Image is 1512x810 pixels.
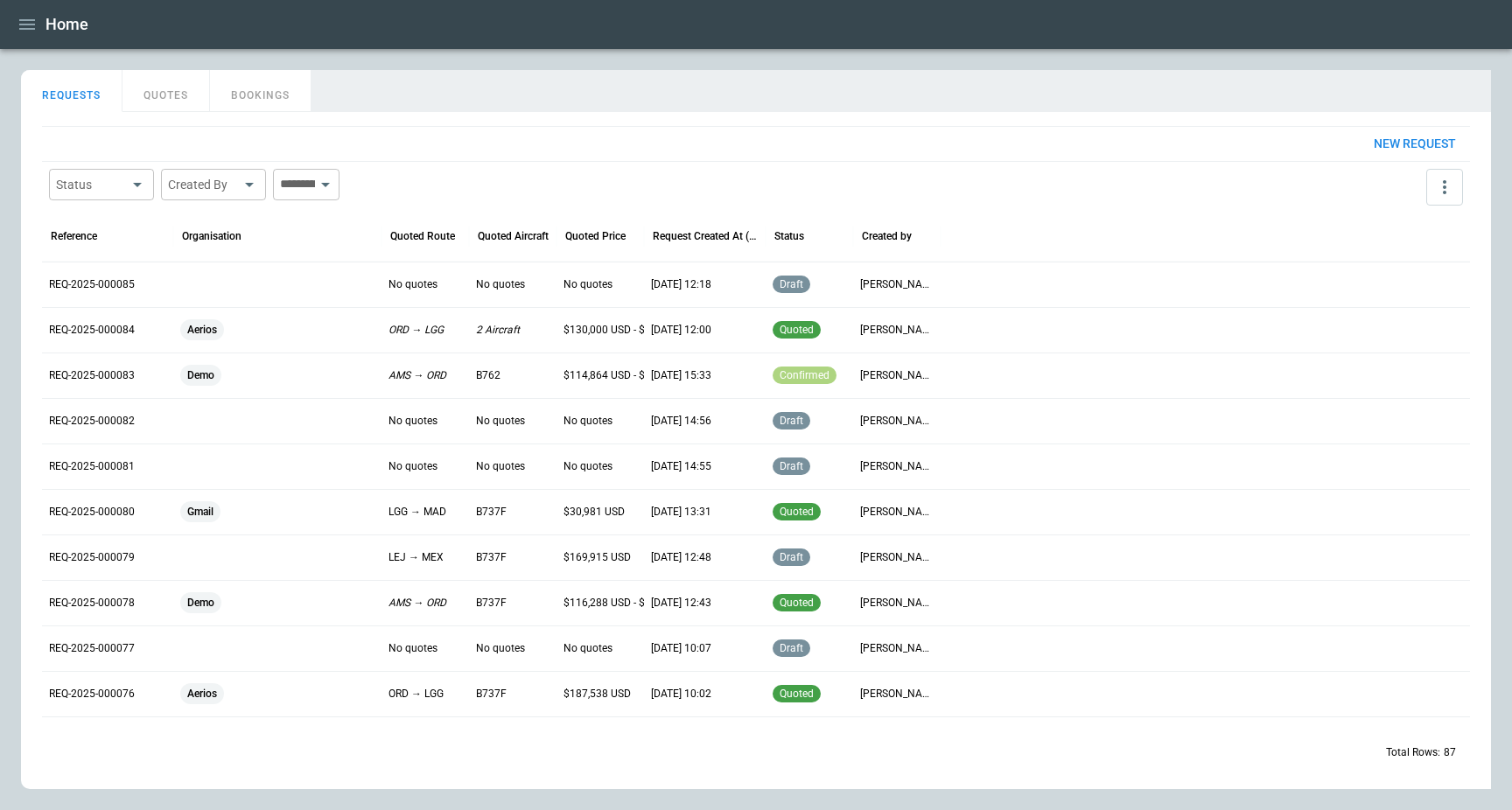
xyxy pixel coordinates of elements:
[860,323,934,338] p: [PERSON_NAME]
[776,324,817,336] span: quoted
[563,505,625,520] p: $30,981 USD
[476,505,507,520] p: B737F
[860,505,934,520] p: [PERSON_NAME]
[563,687,631,702] p: $187,538 USD
[388,414,437,429] p: No quotes
[180,353,221,398] span: Demo
[776,551,807,563] span: draft
[476,368,500,383] p: B762
[1426,169,1463,206] button: more
[774,230,804,242] div: Status
[388,641,437,656] p: No quotes
[122,70,210,112] button: QUOTES
[776,688,817,700] span: quoted
[860,277,934,292] p: [PERSON_NAME]
[563,368,706,383] p: $114,864 USD - $124,337 USD
[476,414,525,429] p: No quotes
[476,550,507,565] p: B737F
[56,176,126,193] div: Status
[476,323,520,338] p: 2 Aircraft
[1444,745,1456,760] p: 87
[390,230,455,242] div: Quoted Route
[860,687,934,702] p: [PERSON_NAME]
[651,505,711,520] p: [DATE] 13:31
[49,550,135,565] p: REQ-2025-000079
[180,672,224,716] span: Aerios
[182,230,241,242] div: Organisation
[49,277,135,292] p: REQ-2025-000085
[51,230,97,242] div: Reference
[651,414,711,429] p: [DATE] 14:56
[860,641,934,656] p: [PERSON_NAME]
[49,459,135,474] p: REQ-2025-000081
[476,641,525,656] p: No quotes
[49,596,135,611] p: REQ-2025-000078
[49,323,135,338] p: REQ-2025-000084
[860,596,934,611] p: [PERSON_NAME]
[776,415,807,427] span: draft
[860,414,934,429] p: [PERSON_NAME]
[651,459,711,474] p: [DATE] 14:55
[860,459,934,474] p: [PERSON_NAME]
[388,687,444,702] p: ORD → LGG
[563,459,612,474] p: No quotes
[776,642,807,654] span: draft
[388,550,444,565] p: LEJ → MEX
[651,550,711,565] p: [DATE] 12:48
[476,459,525,474] p: No quotes
[776,369,833,381] span: confirmed
[388,505,446,520] p: LGG → MAD
[776,460,807,472] span: draft
[45,14,88,35] h1: Home
[651,641,711,656] p: [DATE] 10:07
[388,596,446,611] p: AMS → ORD
[651,687,711,702] p: [DATE] 10:02
[49,414,135,429] p: REQ-2025-000082
[49,641,135,656] p: REQ-2025-000077
[21,70,122,112] button: REQUESTS
[563,277,612,292] p: No quotes
[49,505,135,520] p: REQ-2025-000080
[168,176,238,193] div: Created By
[860,368,934,383] p: [PERSON_NAME]
[860,550,934,565] p: [PERSON_NAME]
[776,597,817,609] span: quoted
[563,596,706,611] p: $116,288 USD - $122,101 USD
[776,506,817,518] span: quoted
[563,641,612,656] p: No quotes
[388,277,437,292] p: No quotes
[565,230,626,242] div: Quoted Price
[563,323,706,338] p: $130,000 USD - $174,146 USD
[651,323,711,338] p: [DATE] 12:00
[478,230,549,242] div: Quoted Aircraft
[49,368,135,383] p: REQ-2025-000083
[476,277,525,292] p: No quotes
[476,596,507,611] p: B737F
[651,368,711,383] p: [DATE] 15:33
[776,278,807,290] span: draft
[180,581,221,625] span: Demo
[1360,127,1470,161] button: New request
[210,70,311,112] button: BOOKINGS
[49,687,135,702] p: REQ-2025-000076
[563,550,631,565] p: $169,915 USD
[563,414,612,429] p: No quotes
[388,323,444,338] p: ORD → LGG
[1386,745,1440,760] p: Total Rows:
[653,230,761,242] div: Request Created At (UTC)
[180,490,220,534] span: Gmail
[388,368,446,383] p: AMS → ORD
[651,277,711,292] p: [DATE] 12:18
[476,687,507,702] p: B737F
[862,230,912,242] div: Created by
[388,459,437,474] p: No quotes
[651,596,711,611] p: [DATE] 12:43
[180,308,224,353] span: Aerios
